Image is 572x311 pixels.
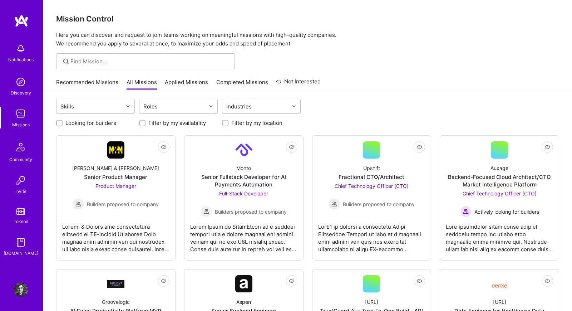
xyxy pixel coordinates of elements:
[59,101,76,112] div: Skills
[190,173,297,188] div: Senior Fullstack Developer for AI Payments Automation
[446,217,553,253] div: Lore ipsumdolor sitam conse adip el seddoeiu tempo inc utlabo etdo magnaaliq enima minimve qui. N...
[12,121,30,128] div: Missions
[215,208,287,215] span: Builders proposed to company
[416,278,422,284] i: icon EyeClosed
[56,78,118,90] a: Recommended Missions
[493,298,506,306] div: [URL]
[318,141,425,254] a: UpshiftFractional CTO/ArchitectChief Technology Officer (CTO) Builders proposed to companyBuilder...
[127,78,157,90] a: All Missions
[14,173,28,188] img: Invite
[292,105,296,108] i: icon Chevron
[14,282,28,297] img: User Avatar
[544,144,550,150] i: icon EyeClosed
[216,78,268,90] a: Completed Missions
[474,208,539,215] span: Actively looking for builders
[87,200,159,208] span: Builders proposed to company
[463,190,537,196] span: Chief Technology Officer (CTO)
[446,173,553,188] div: Backend-Focused Cloud Architect/CTO Market Intelligence Platform
[107,141,124,159] img: Company Logo
[148,119,206,127] label: Filter by my availability
[12,139,29,156] img: Community
[73,198,84,210] img: Builders proposed to company
[219,190,268,196] span: Full-Stack Developer
[126,105,130,108] i: icon Chevron
[544,278,550,284] i: icon EyeClosed
[225,101,253,112] div: Industries
[236,298,251,306] div: Aspen
[62,57,70,65] i: icon SearchGrey
[165,78,208,90] a: Applied Missions
[235,275,252,292] img: Company Logo
[84,173,147,181] div: Senior Product Manager
[56,31,559,48] p: Here you can discover and request to join teams working on meaningful missions with high-quality ...
[8,56,34,63] div: Notifications
[14,107,28,121] img: teamwork
[491,278,508,290] img: Company Logo
[201,206,212,217] img: Builders proposed to company
[14,75,28,89] img: discovery
[56,14,559,23] h3: Mission Control
[65,119,116,127] label: Looking for builders
[95,183,136,189] span: Product Manager
[14,42,28,56] img: bell
[460,206,472,217] img: Actively looking for builders
[446,141,553,254] a: AuxageBackend-Focused Cloud Architect/CTO Market Intelligence PlatformChief Technology Officer (C...
[14,14,29,27] img: logo
[190,217,297,253] div: Lorem Ipsum do SitamEtcon ad e seddoei tempori utla e dolore magnaal eni admini veniam qui no exe...
[72,164,159,172] div: [PERSON_NAME] & [PERSON_NAME]
[289,144,295,150] i: icon EyeClosed
[4,249,38,257] div: [DOMAIN_NAME]
[209,105,213,108] i: icon Chevron
[62,141,169,254] a: Company Logo[PERSON_NAME] & [PERSON_NAME]Senior Product ManagerProduct Manager Builders proposed ...
[70,58,230,65] input: Find Mission...
[161,278,167,284] i: icon EyeClosed
[11,89,31,97] div: Discovery
[329,198,340,210] img: Builders proposed to company
[14,235,28,249] img: guide book
[12,282,30,297] a: User Avatar
[190,141,297,254] a: Company LogoMontoSenior Fullstack Developer for AI Payments AutomationFull-Stack Developer Builde...
[236,164,251,172] div: Monto
[318,217,425,253] div: LorE1 ip dolorsi a consectetu Adipi Elitseddoe Tempori ut labo et d magnaali enim admini ven quis...
[15,188,26,195] div: Invite
[231,119,282,127] label: Filter by my location
[490,164,508,172] div: Auxage
[107,280,124,287] img: Company Logo
[9,156,32,163] div: Community
[14,218,28,225] div: Tokens
[289,278,295,284] i: icon EyeClosed
[235,141,252,159] img: Company Logo
[343,200,415,208] span: Builders proposed to company
[276,77,321,90] a: Not Interested
[339,173,404,181] div: Fractional CTO/Architect
[161,144,167,150] i: icon EyeClosed
[365,298,378,306] div: [URL]
[102,298,130,306] div: Groovelogic
[142,101,159,112] div: Roles
[335,183,409,189] span: Chief Technology Officer (CTO)
[416,144,422,150] i: icon EyeClosed
[363,164,380,172] div: Upshift
[62,217,169,253] div: Loremi & Dolors ame consectetura elitsedd ei TE-incidid Utlaboree Dolo magnaa enim adminimven qui...
[16,208,25,215] img: tokens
